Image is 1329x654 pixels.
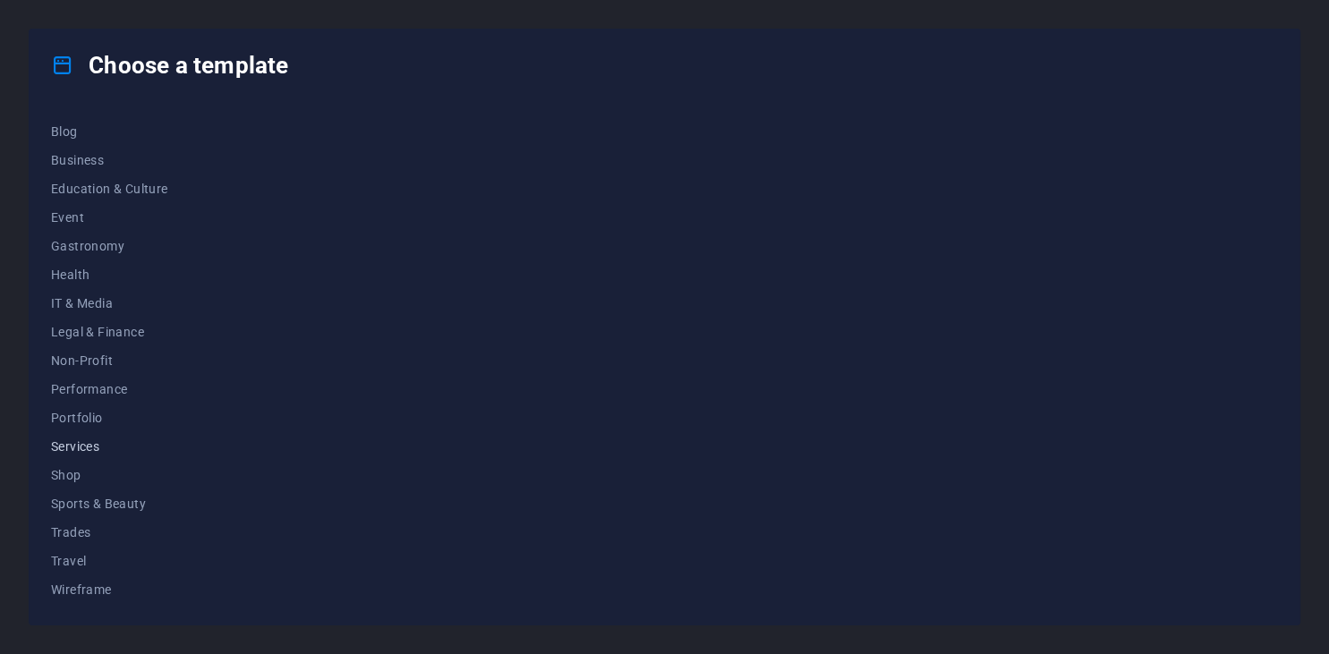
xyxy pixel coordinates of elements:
[51,174,168,203] button: Education & Culture
[51,182,168,196] span: Education & Culture
[51,232,168,260] button: Gastronomy
[51,268,168,282] span: Health
[51,547,168,575] button: Travel
[51,153,168,167] span: Business
[51,497,168,511] span: Sports & Beauty
[51,461,168,489] button: Shop
[51,203,168,232] button: Event
[51,260,168,289] button: Health
[51,117,168,146] button: Blog
[51,375,168,403] button: Performance
[51,411,168,425] span: Portfolio
[51,325,168,339] span: Legal & Finance
[51,239,168,253] span: Gastronomy
[51,51,288,80] h4: Choose a template
[51,296,168,310] span: IT & Media
[51,439,168,454] span: Services
[51,382,168,396] span: Performance
[51,346,168,375] button: Non-Profit
[51,575,168,604] button: Wireframe
[51,554,168,568] span: Travel
[51,582,168,597] span: Wireframe
[51,403,168,432] button: Portfolio
[51,289,168,318] button: IT & Media
[51,489,168,518] button: Sports & Beauty
[51,146,168,174] button: Business
[51,210,168,225] span: Event
[51,124,168,139] span: Blog
[51,468,168,482] span: Shop
[51,518,168,547] button: Trades
[51,525,168,539] span: Trades
[51,318,168,346] button: Legal & Finance
[51,353,168,368] span: Non-Profit
[51,432,168,461] button: Services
